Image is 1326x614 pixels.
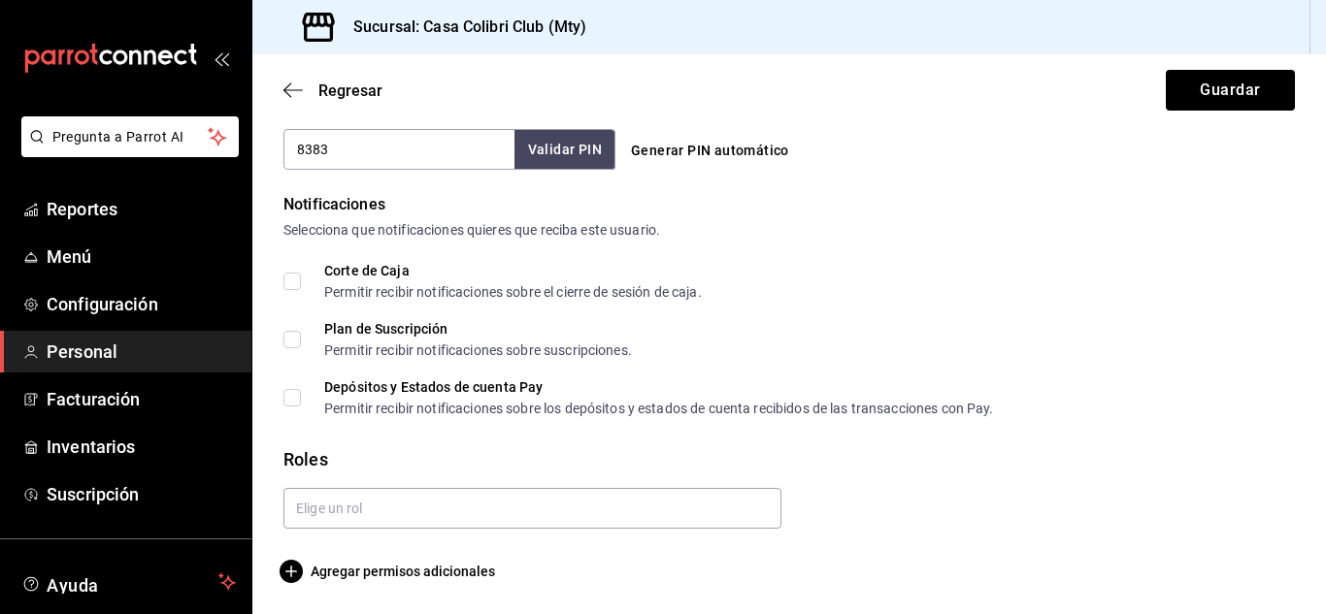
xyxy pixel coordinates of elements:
[324,285,702,299] div: Permitir recibir notificaciones sobre el cierre de sesión de caja.
[324,343,632,357] div: Permitir recibir notificaciones sobre suscripciones.
[47,243,236,270] span: Menú
[283,446,1295,472] div: Roles
[1166,70,1295,111] button: Guardar
[47,570,211,594] span: Ayuda
[283,220,1295,241] div: Selecciona que notificaciones quieres que reciba este usuario.
[47,291,236,317] span: Configuración
[324,322,632,336] div: Plan de Suscripción
[47,481,236,507] span: Suscripción
[338,16,586,39] h3: Sucursal: Casa Colibri Club (Mty)
[283,193,1295,216] div: Notificaciones
[324,380,994,394] div: Depósitos y Estados de cuenta Pay
[514,130,615,170] button: Validar PIN
[283,488,781,529] input: Elige un rol
[623,133,797,169] button: Generar PIN automático
[47,339,236,365] span: Personal
[283,560,495,583] button: Agregar permisos adicionales
[47,434,236,460] span: Inventarios
[47,196,236,222] span: Reportes
[283,129,514,170] input: 3 a 6 dígitos
[21,116,239,157] button: Pregunta a Parrot AI
[318,81,382,100] span: Regresar
[47,386,236,412] span: Facturación
[14,141,239,161] a: Pregunta a Parrot AI
[52,127,209,147] span: Pregunta a Parrot AI
[324,264,702,277] div: Corte de Caja
[283,81,382,100] button: Regresar
[324,402,994,415] div: Permitir recibir notificaciones sobre los depósitos y estados de cuenta recibidos de las transacc...
[214,50,229,66] button: open_drawer_menu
